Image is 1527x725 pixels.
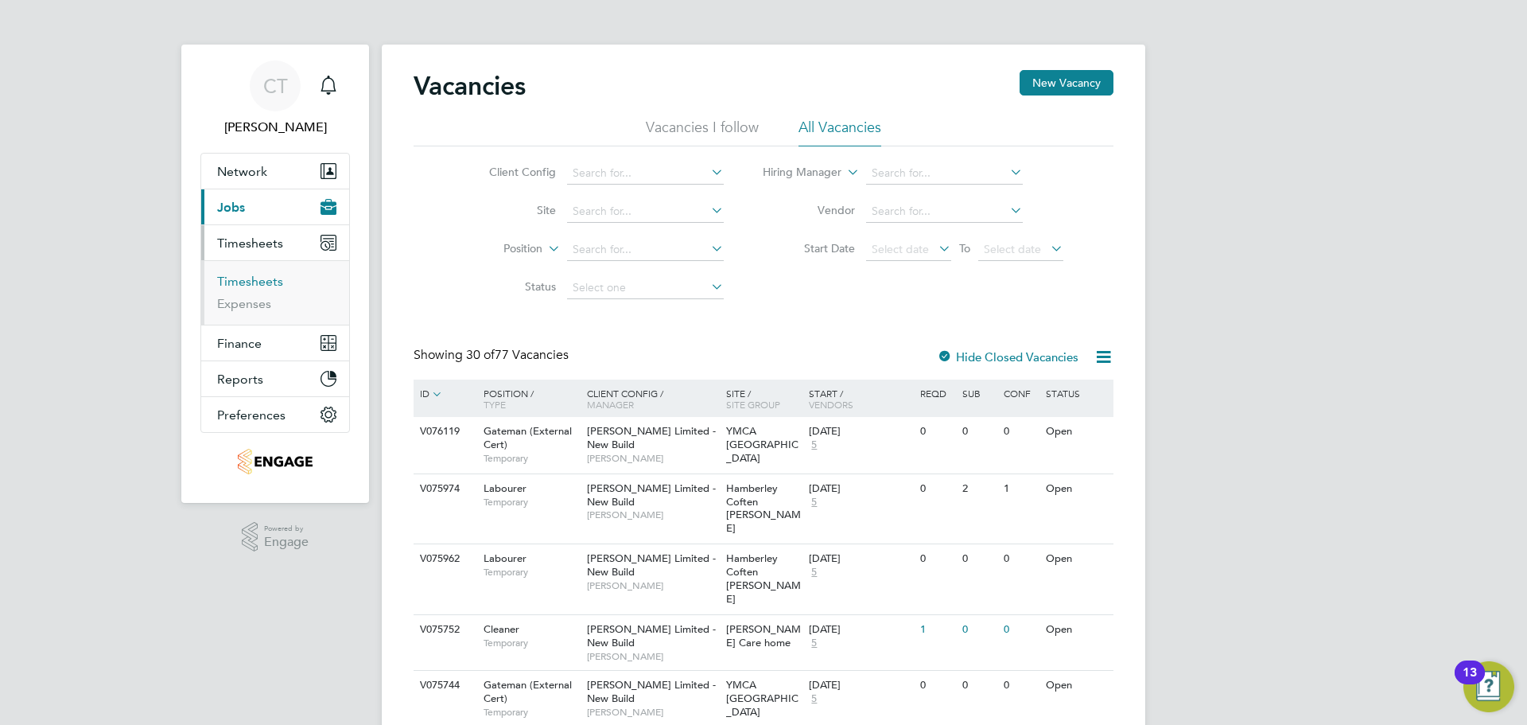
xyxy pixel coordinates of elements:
[263,76,288,96] span: CT
[1042,671,1111,700] div: Open
[484,566,579,579] span: Temporary
[798,118,881,146] li: All Vacancies
[464,279,556,294] label: Status
[809,679,912,692] div: [DATE]
[722,380,806,418] div: Site /
[181,45,369,503] nav: Main navigation
[217,407,286,423] span: Preferences
[416,671,472,700] div: V075744
[1020,70,1113,95] button: New Vacancy
[866,162,1023,185] input: Search for...
[217,296,271,311] a: Expenses
[726,678,798,719] span: YMCA [GEOGRAPHIC_DATA]
[201,225,349,260] button: Timesheets
[201,189,349,224] button: Jobs
[587,481,716,509] span: [PERSON_NAME] Limited - New Build
[451,241,542,257] label: Position
[583,380,722,418] div: Client Config /
[416,417,472,446] div: V076119
[916,474,958,504] div: 0
[916,417,958,446] div: 0
[587,650,718,663] span: [PERSON_NAME]
[217,336,262,351] span: Finance
[750,165,841,181] label: Hiring Manager
[726,398,780,411] span: Site Group
[726,622,801,649] span: [PERSON_NAME] Care home
[567,239,724,261] input: Search for...
[567,277,724,299] input: Select one
[242,522,309,552] a: Powered byEngage
[484,622,519,636] span: Cleaner
[201,154,349,189] button: Network
[466,347,495,363] span: 30 of
[916,380,958,407] div: Reqd
[484,452,579,465] span: Temporary
[916,671,958,700] div: 0
[484,398,506,411] span: Type
[1000,615,1041,645] div: 0
[916,544,958,574] div: 0
[1042,544,1111,574] div: Open
[809,496,819,509] span: 5
[809,566,819,579] span: 5
[587,706,718,719] span: [PERSON_NAME]
[567,201,724,223] input: Search for...
[937,349,1078,364] label: Hide Closed Vacancies
[809,425,912,439] div: [DATE]
[1042,380,1111,407] div: Status
[958,671,1000,700] div: 0
[763,203,855,217] label: Vendor
[484,706,579,719] span: Temporary
[809,482,912,496] div: [DATE]
[567,162,724,185] input: Search for...
[201,361,349,396] button: Reports
[484,678,572,705] span: Gateman (External Cert)
[416,474,472,504] div: V075974
[1000,474,1041,504] div: 1
[587,398,634,411] span: Manager
[464,203,556,217] label: Site
[217,372,263,387] span: Reports
[201,325,349,361] button: Finance
[1000,544,1041,574] div: 0
[1463,661,1514,712] button: Open Resource Center, 13 new notifications
[587,622,716,649] span: [PERSON_NAME] Limited - New Build
[954,238,975,259] span: To
[958,474,1000,504] div: 2
[466,347,569,363] span: 77 Vacancies
[201,260,349,325] div: Timesheets
[416,615,472,645] div: V075752
[958,417,1000,446] div: 0
[872,242,929,256] span: Select date
[1042,615,1111,645] div: Open
[1042,474,1111,504] div: Open
[1042,417,1111,446] div: Open
[414,70,526,102] h2: Vacancies
[587,509,718,521] span: [PERSON_NAME]
[646,118,759,146] li: Vacancies I follow
[201,397,349,432] button: Preferences
[726,481,801,536] span: Hamberley Coften [PERSON_NAME]
[464,165,556,179] label: Client Config
[587,579,718,592] span: [PERSON_NAME]
[217,164,267,179] span: Network
[217,274,283,289] a: Timesheets
[984,242,1041,256] span: Select date
[809,552,912,566] div: [DATE]
[587,552,716,579] span: [PERSON_NAME] Limited - New Build
[264,522,309,536] span: Powered by
[1000,671,1041,700] div: 0
[484,496,579,509] span: Temporary
[1000,380,1041,407] div: Conf
[484,552,526,565] span: Labourer
[200,449,350,474] a: Go to home page
[472,380,583,418] div: Position /
[916,615,958,645] div: 1
[217,200,245,215] span: Jobs
[414,347,572,364] div: Showing
[958,615,1000,645] div: 0
[416,544,472,574] div: V075962
[809,398,853,411] span: Vendors
[484,637,579,649] span: Temporary
[763,241,855,255] label: Start Date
